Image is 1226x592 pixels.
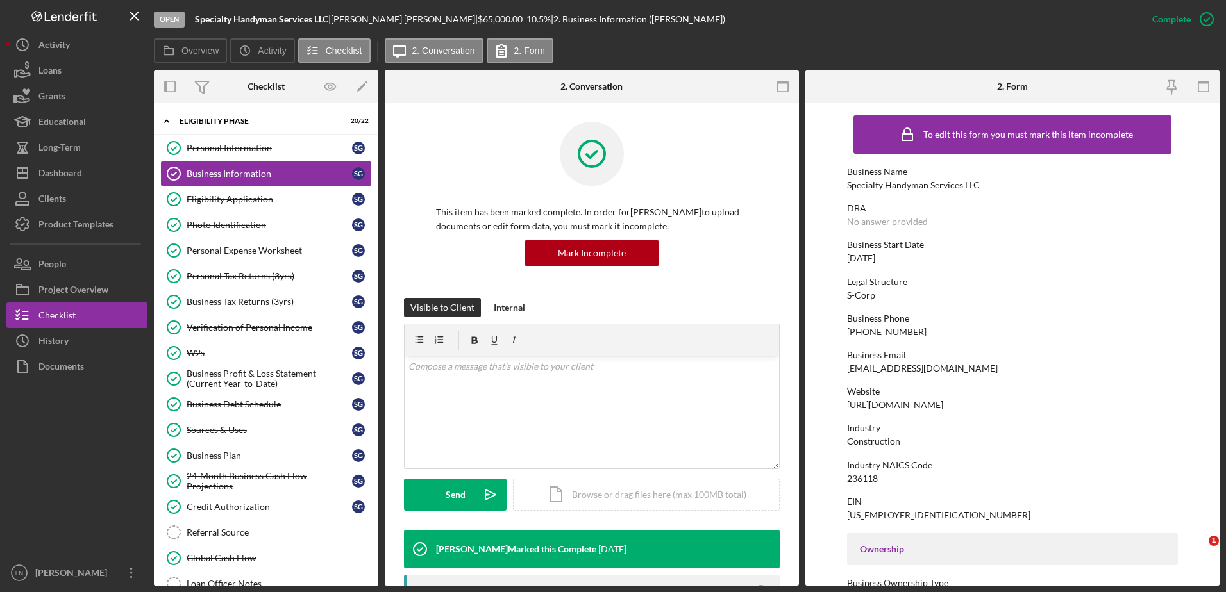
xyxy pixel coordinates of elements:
[847,423,1179,433] div: Industry
[494,298,525,317] div: Internal
[181,45,219,56] label: Overview
[352,500,365,513] div: S G
[847,578,1179,588] div: Business Ownership Type
[385,38,483,63] button: 2. Conversation
[525,240,659,266] button: Mark Incomplete
[6,354,147,379] button: Documents
[160,417,372,443] a: Sources & UsesSG
[404,298,481,317] button: Visible to Client
[38,251,66,280] div: People
[352,475,365,488] div: S G
[38,32,70,61] div: Activity
[154,12,185,28] div: Open
[436,544,596,554] div: [PERSON_NAME] Marked this Complete
[38,135,81,163] div: Long-Term
[160,443,372,468] a: Business PlanSG
[847,253,875,263] div: [DATE]
[187,169,352,179] div: Business Information
[923,129,1133,140] div: To edit this form you must mark this item incomplete
[598,544,626,554] time: 2025-08-11 13:57
[298,38,371,63] button: Checklist
[847,400,943,410] div: [URL][DOMAIN_NAME]
[187,471,352,491] div: 24-Month Business Cash Flow Projections
[847,167,1179,177] div: Business Name
[352,347,365,359] div: S G
[352,398,365,411] div: S G
[446,479,466,511] div: Send
[847,350,1179,360] div: Business Email
[160,340,372,366] a: W2sSG
[195,13,328,24] b: Specialty Handyman Services LLC
[38,328,69,357] div: History
[38,160,82,189] div: Dashboard
[187,271,352,281] div: Personal Tax Returns (3yrs)
[410,298,474,317] div: Visible to Client
[160,238,372,263] a: Personal Expense WorksheetSG
[1182,536,1213,566] iframe: Intercom live chat
[187,527,371,538] div: Referral Source
[15,570,23,577] text: LN
[6,560,147,586] button: LN[PERSON_NAME]
[352,423,365,436] div: S G
[160,468,372,494] a: 24-Month Business Cash Flow ProjectionsSG
[847,203,1179,213] div: DBA
[352,295,365,308] div: S G
[487,38,553,63] button: 2. Form
[847,290,875,300] div: S-Corp
[436,205,748,234] p: This item has been marked complete. In order for [PERSON_NAME] to upload documents or edit form d...
[6,160,147,186] button: Dashboard
[230,38,294,63] button: Activity
[560,81,623,92] div: 2. Conversation
[6,186,147,211] a: Clients
[1209,536,1219,546] span: 1
[1139,6,1220,32] button: Complete
[847,180,980,190] div: Specialty Handyman Services LLC
[331,14,478,24] div: [PERSON_NAME] [PERSON_NAME] |
[1152,6,1191,32] div: Complete
[6,302,147,328] a: Checklist
[352,372,365,385] div: S G
[6,109,147,135] button: Educational
[160,161,372,186] a: Business InformationSG
[847,473,878,484] div: 236118
[6,277,147,302] a: Project Overview
[352,449,365,462] div: S G
[6,251,147,277] button: People
[258,45,286,56] label: Activity
[187,297,352,307] div: Business Tax Returns (3yrs)
[847,313,1179,324] div: Business Phone
[32,560,115,589] div: [PERSON_NAME]
[847,363,998,374] div: [EMAIL_ADDRESS][DOMAIN_NAME]
[847,460,1179,470] div: Industry NAICS Code
[180,117,337,125] div: Eligibility Phase
[187,425,352,435] div: Sources & Uses
[187,368,352,389] div: Business Profit & Loss Statement (Current Year-to-Date)
[160,212,372,238] a: Photo IdentificationSG
[160,315,372,340] a: Verification of Personal IncomeSG
[6,211,147,237] button: Product Templates
[6,135,147,160] button: Long-Term
[38,302,76,331] div: Checklist
[412,45,475,56] label: 2. Conversation
[160,263,372,289] a: Personal Tax Returns (3yrs)SG
[352,270,365,283] div: S G
[38,83,65,112] div: Grants
[847,386,1179,397] div: Website
[187,143,352,153] div: Personal Information
[160,520,372,545] a: Referral Source
[38,186,66,215] div: Clients
[404,479,507,511] button: Send
[997,81,1028,92] div: 2. Form
[160,494,372,520] a: Credit AuthorizationSG
[346,117,369,125] div: 20 / 22
[6,83,147,109] button: Grants
[558,240,626,266] div: Mark Incomplete
[352,142,365,154] div: S G
[160,366,372,391] a: Business Profit & Loss Statement (Current Year-to-Date)SG
[187,579,371,589] div: Loan Officer Notes
[847,277,1179,287] div: Legal Structure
